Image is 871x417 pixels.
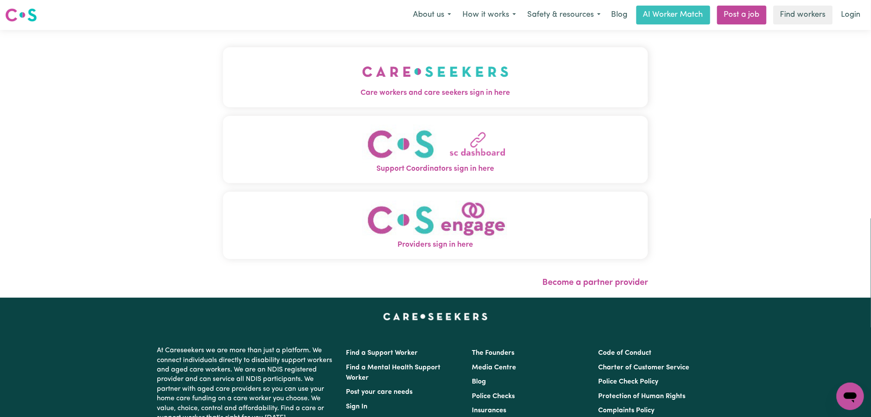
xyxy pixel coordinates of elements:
a: Media Centre [472,364,516,371]
a: Careseekers logo [5,5,37,25]
span: Providers sign in here [223,239,648,251]
button: Safety & resources [522,6,606,24]
a: Login [836,6,866,24]
a: AI Worker Match [636,6,710,24]
a: Post a job [717,6,767,24]
a: The Founders [472,350,515,357]
a: Find a Mental Health Support Worker [346,364,441,381]
a: Find a Support Worker [346,350,418,357]
a: Find workers [773,6,833,24]
span: Support Coordinators sign in here [223,163,648,175]
button: About us [407,6,457,24]
a: Become a partner provider [542,278,648,287]
a: Charter of Customer Service [598,364,689,371]
a: Blog [472,378,486,385]
a: Police Check Policy [598,378,658,385]
button: Support Coordinators sign in here [223,116,648,183]
a: Protection of Human Rights [598,393,685,400]
iframe: Button to launch messaging window [837,383,864,410]
a: Police Checks [472,393,515,400]
a: Sign In [346,403,368,410]
a: Careseekers home page [383,313,488,320]
img: Careseekers logo [5,7,37,23]
button: How it works [457,6,522,24]
a: Blog [606,6,633,24]
span: Care workers and care seekers sign in here [223,88,648,99]
a: Post your care needs [346,389,413,396]
a: Insurances [472,407,507,414]
button: Providers sign in here [223,192,648,259]
button: Care workers and care seekers sign in here [223,47,648,107]
a: Code of Conduct [598,350,651,357]
a: Complaints Policy [598,407,654,414]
